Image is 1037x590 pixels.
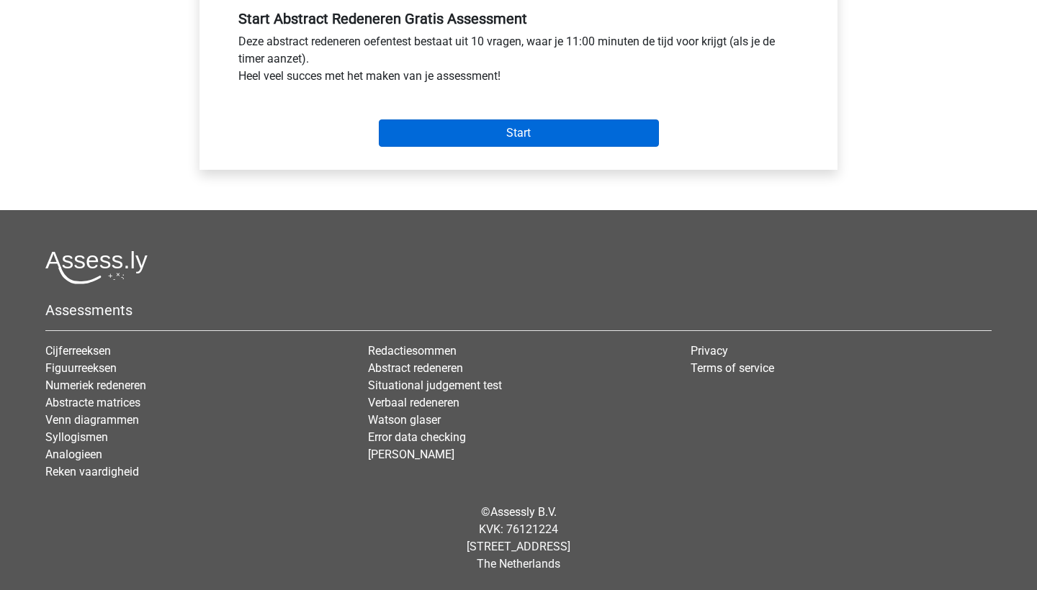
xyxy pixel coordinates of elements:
[45,378,146,392] a: Numeriek redeneren
[490,505,557,519] a: Assessly B.V.
[368,396,459,409] a: Verbaal redeneren
[691,361,774,375] a: Terms of service
[368,413,441,427] a: Watson glaser
[45,448,102,461] a: Analogieen
[368,361,463,375] a: Abstract redeneren
[379,119,659,147] input: Start
[228,33,809,91] div: Deze abstract redeneren oefentest bestaat uit 10 vragen, waar je 11:00 minuten de tijd voor krijg...
[45,361,117,375] a: Figuurreeksen
[45,465,139,478] a: Reken vaardigheid
[45,344,111,358] a: Cijferreeksen
[45,413,139,427] a: Venn diagrammen
[35,492,1002,584] div: © KVK: 76121224 [STREET_ADDRESS] The Netherlands
[691,344,728,358] a: Privacy
[368,378,502,392] a: Situational judgement test
[45,250,148,284] img: Assessly logo
[368,344,457,358] a: Redactiesommen
[368,430,466,444] a: Error data checking
[45,430,108,444] a: Syllogismen
[45,396,140,409] a: Abstracte matrices
[368,448,454,461] a: [PERSON_NAME]
[238,10,799,27] h5: Start Abstract Redeneren Gratis Assessment
[45,301,992,319] h5: Assessments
